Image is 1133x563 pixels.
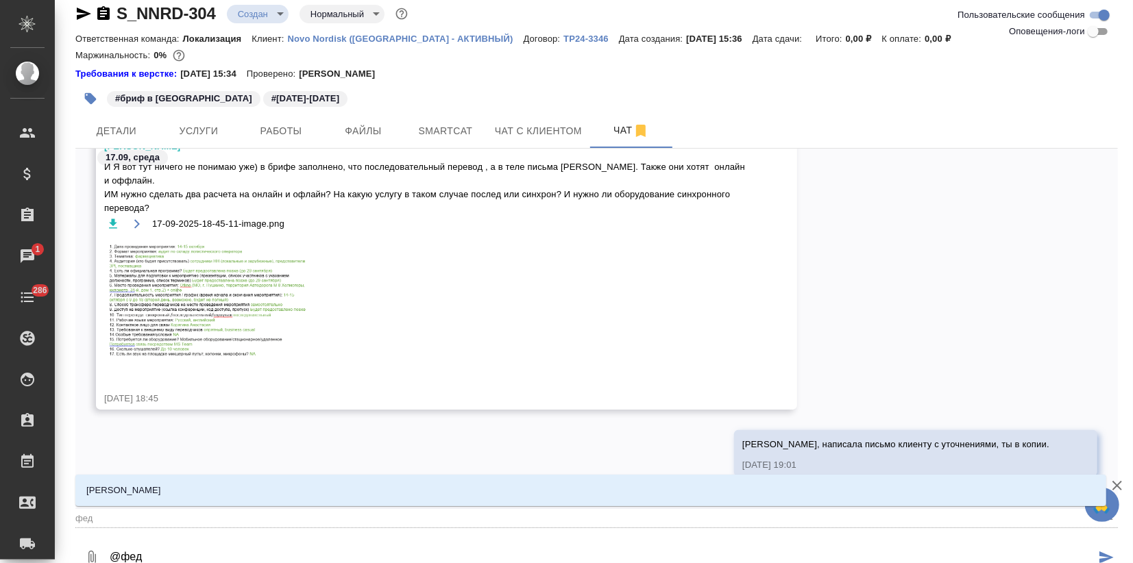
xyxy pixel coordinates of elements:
img: 17-09-2025-18-45-11-image.png [104,239,310,368]
span: Файлы [330,123,396,140]
div: Создан [227,5,289,23]
span: Работы [248,123,314,140]
span: Услуги [166,123,232,140]
a: ТР24-3346 [563,32,619,44]
span: [PERSON_NAME], написала письмо клиенту с уточнениями, ты в копии. [742,439,1049,449]
p: [PERSON_NAME] [86,484,161,497]
p: Маржинальность: [75,50,154,60]
p: Дата сдачи: [753,34,805,44]
p: 0% [154,50,170,60]
span: 286 [25,284,56,297]
p: Договор: [524,34,564,44]
button: Нормальный [306,8,368,20]
p: Проверено: [247,67,300,81]
button: Скопировать ссылку [95,5,112,22]
div: Создан [300,5,385,23]
span: 17-09-2025-18-45-11-image.png [152,217,284,231]
span: Чат с клиентом [495,123,582,140]
p: Клиент: [252,34,287,44]
a: S_NNRD-304 [117,4,216,23]
p: Дата создания: [619,34,686,44]
svg: Отписаться [633,123,649,139]
a: Требования к верстке: [75,67,180,81]
span: Оповещения-логи [1009,25,1085,38]
div: [DATE] 19:01 [742,458,1049,472]
a: 1 [3,239,51,273]
a: 286 [3,280,51,314]
p: К оплате: [881,34,925,44]
span: И Я вот тут ничего не понимаю уже) в брифе заполнено, что последовательный перевод , а в теле пис... [104,160,749,215]
p: ТР24-3346 [563,34,619,44]
a: Novo Nordisk ([GEOGRAPHIC_DATA] - АКТИВНЫЙ) [288,32,524,44]
span: Чат [598,122,664,139]
span: Детали [84,123,149,140]
span: Smartcat [413,123,478,140]
p: 0,00 ₽ [846,34,882,44]
div: Нажми, чтобы открыть папку с инструкцией [75,67,180,81]
p: #бриф в [GEOGRAPHIC_DATA] [115,92,252,105]
button: Создан [234,8,272,20]
div: [DATE] 18:45 [104,392,749,405]
p: 0,00 ₽ [925,34,961,44]
p: [DATE] 15:34 [180,67,247,81]
p: Ответственная команда: [75,34,183,44]
p: Локализация [183,34,252,44]
p: Итого: [816,34,845,44]
p: #[DATE]-[DATE] [271,92,339,105]
p: 17.09, среда [106,151,160,164]
p: Novo Nordisk ([GEOGRAPHIC_DATA] - АКТИВНЫЙ) [288,34,524,44]
button: Скопировать ссылку для ЯМессенджера [75,5,92,22]
p: [DATE] 15:36 [686,34,753,44]
button: Скачать [104,215,121,232]
span: 1 [27,242,48,256]
span: Пользовательские сообщения [958,8,1085,22]
button: Добавить тэг [75,84,106,114]
button: Открыть на драйве [128,215,145,232]
p: [PERSON_NAME] [299,67,385,81]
